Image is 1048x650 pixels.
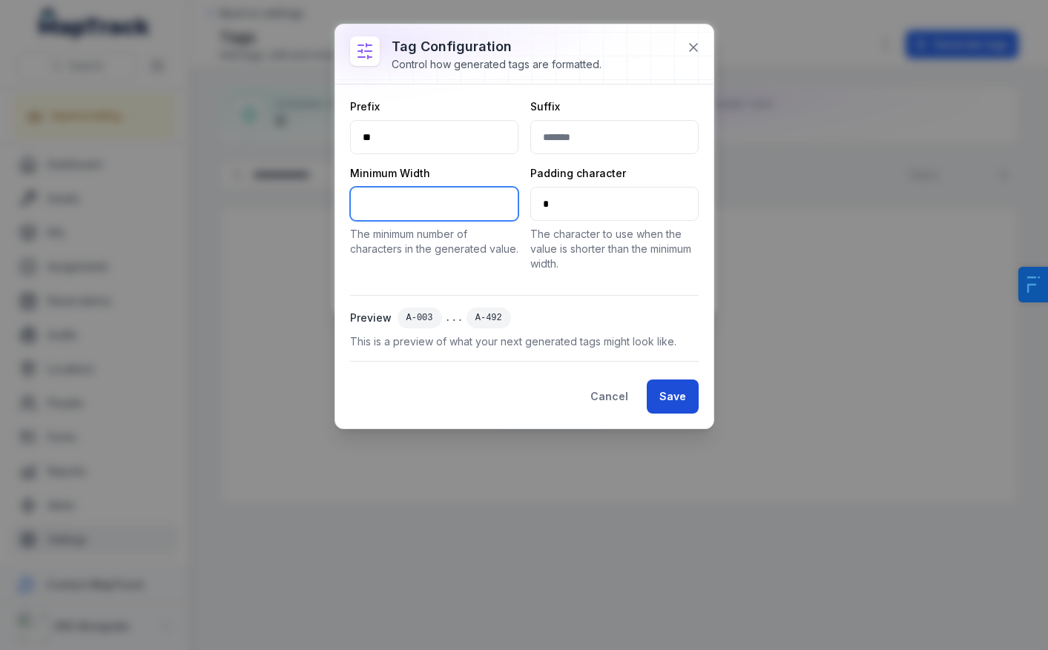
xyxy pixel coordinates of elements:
button: Save [647,379,699,414]
p: The character to use when the value is shorter than the minimum width. [530,227,699,271]
label: Padding character [530,166,626,181]
p: The minimum number of characters in the generated value. [350,227,518,256]
span: ... [445,311,464,325]
div: A-492 [467,308,511,328]
div: A-003 [398,308,442,328]
button: Cancel [578,379,641,414]
label: Minimum Width [350,166,430,181]
div: Control how generated tags are formatted. [392,57,602,72]
h3: Tag configuration [392,36,602,57]
label: Suffix [530,99,560,114]
label: Prefix [350,99,380,114]
span: This is a preview of what your next generated tags might look like. [350,334,699,349]
span: Preview [350,311,398,325]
